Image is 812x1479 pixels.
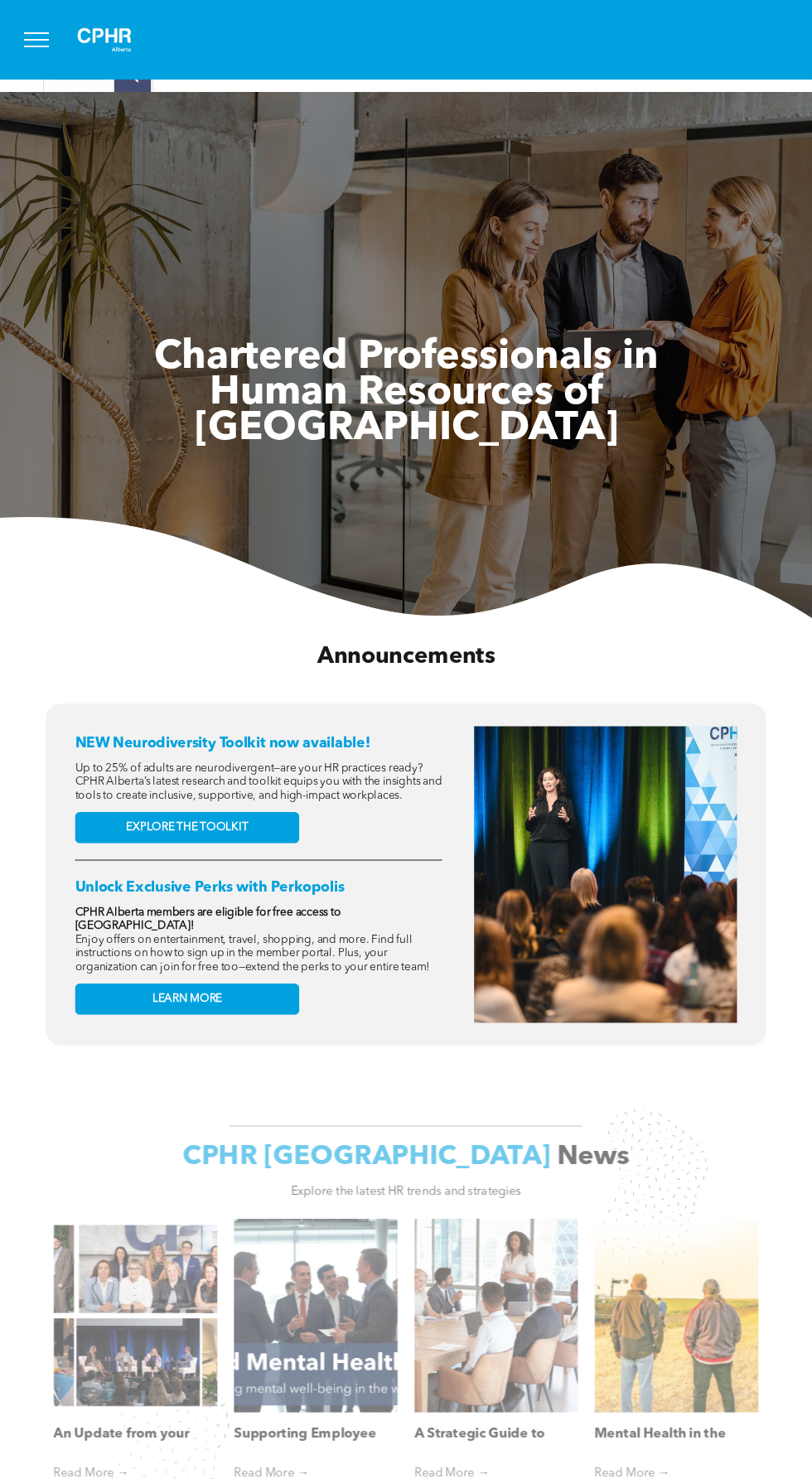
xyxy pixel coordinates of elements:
span: Up to 25% of adults are neurodivergent—are your HR practices ready? CPHR Alberta’s latest researc... [75,762,442,800]
span: Chartered Professionals in [154,338,659,378]
a: Mental Health in the Agriculture Industry [595,1423,759,1443]
span: EXPLORE THE TOOLKIT [126,821,248,834]
span: News [557,1144,629,1171]
span: Enjoy offers on entertainment, travel, shopping, and more. Find full instructions on how to sign ... [75,934,431,972]
span: Human Resources of [GEOGRAPHIC_DATA] [195,374,618,449]
a: Supporting Employee Well-Being: How HR Plays a Role in World Mental Health Day [234,1423,398,1443]
strong: CPHR Alberta members are eligible for free access to [GEOGRAPHIC_DATA]! [75,906,341,931]
span: Announcements [317,645,495,668]
img: A white background with a few lines on it [63,13,146,66]
a: EXPLORE THE TOOLKIT [75,812,300,843]
span: CPHR [GEOGRAPHIC_DATA] [183,1144,550,1171]
a: A Strategic Guide to Organization Restructuring, Part 1 [414,1423,578,1443]
button: menu [15,18,58,61]
span: NEW Neurodiversity Toolkit now available! [75,736,370,750]
a: An Update from your Board of Directors – [DATE] [54,1423,218,1443]
span: LEARN MORE [152,993,222,1006]
a: LEARN MORE [75,984,300,1015]
span: Explore the latest HR trends and strategies [292,1186,521,1197]
span: Unlock Exclusive Perks with Perkopolis [75,880,345,894]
